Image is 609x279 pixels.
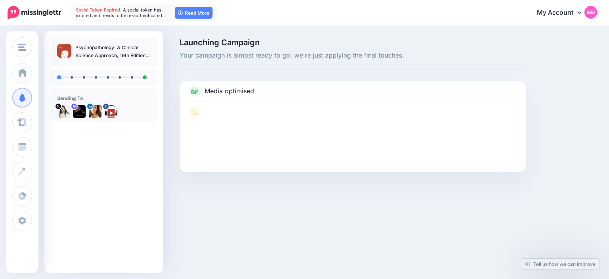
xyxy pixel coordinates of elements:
img: tSvj_Osu-58146.jpg [57,105,70,118]
a: Read More [175,7,213,19]
a: My Account [529,3,597,23]
span: Launching Campaign [180,38,526,46]
h4: Sending To [57,95,151,101]
img: 307443043_482319977280263_5046162966333289374_n-bsa149661.png [105,105,117,118]
span: A social token has expired and needs to be re-authenticated… [76,7,166,18]
span: Social Token Expired. [76,7,122,13]
img: menu.png [18,44,26,51]
a: Tell us how we can improve [521,259,599,269]
img: bf49ce7cb6cd663ec3a7f45ab88c6813_thumb.jpg [57,44,71,58]
img: 802740b3fb02512f-84599.jpg [73,105,86,118]
p: Media optimised [205,86,254,96]
img: Missinglettr [8,6,61,19]
p: Psychopathology: A Clinical Science Approach, 19th Edition – PDF eBook [75,44,151,60]
span: Your campaign is almost ready to go, we're just applying the final touches. [180,50,526,61]
img: 1537218439639-55706.png [89,105,101,118]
